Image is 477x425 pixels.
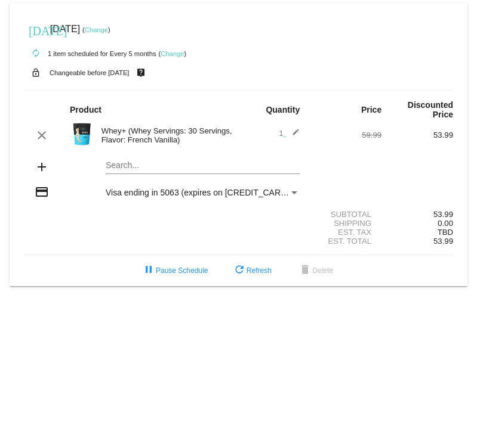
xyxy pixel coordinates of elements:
button: Pause Schedule [132,260,217,281]
mat-icon: live_help [134,65,148,80]
div: Whey+ (Whey Servings: 30 Servings, Flavor: French Vanilla) [96,126,239,144]
mat-icon: autorenew [29,46,43,61]
span: 1 [279,129,300,138]
mat-icon: refresh [232,263,247,278]
img: Image-1-Carousel-Whey-2lb-Vanilla-no-badge-Transp.png [70,122,94,146]
span: Delete [298,266,333,275]
span: 0.00 [438,219,453,228]
div: Est. Tax [310,228,381,237]
mat-select: Payment Method [106,188,300,197]
div: 53.99 [381,210,453,219]
small: Changeable before [DATE] [50,69,130,76]
small: 1 item scheduled for Every 5 months [24,50,156,57]
span: 53.99 [433,237,453,246]
a: Change [161,50,184,57]
small: ( ) [82,26,110,33]
mat-icon: lock_open [29,65,43,80]
strong: Quantity [266,105,300,114]
span: Pause Schedule [141,266,208,275]
div: Shipping [310,219,381,228]
small: ( ) [158,50,186,57]
mat-icon: pause [141,263,156,278]
mat-icon: add [35,160,49,174]
strong: Product [70,105,101,114]
strong: Price [361,105,381,114]
div: 59.99 [310,131,381,139]
span: Visa ending in 5063 (expires on [CREDIT_CARD_DATA] ) [106,188,320,197]
div: Subtotal [310,210,381,219]
button: Refresh [223,260,281,281]
strong: Discounted Price [408,100,453,119]
div: 53.99 [381,131,453,139]
mat-icon: clear [35,128,49,142]
span: TBD [438,228,453,237]
mat-icon: [DATE] [29,23,43,37]
mat-icon: delete [298,263,312,278]
input: Search... [106,161,300,170]
mat-icon: credit_card [35,185,49,199]
button: Delete [288,260,343,281]
mat-icon: edit [285,128,300,142]
span: Refresh [232,266,272,275]
a: Change [85,26,108,33]
div: Est. Total [310,237,381,246]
